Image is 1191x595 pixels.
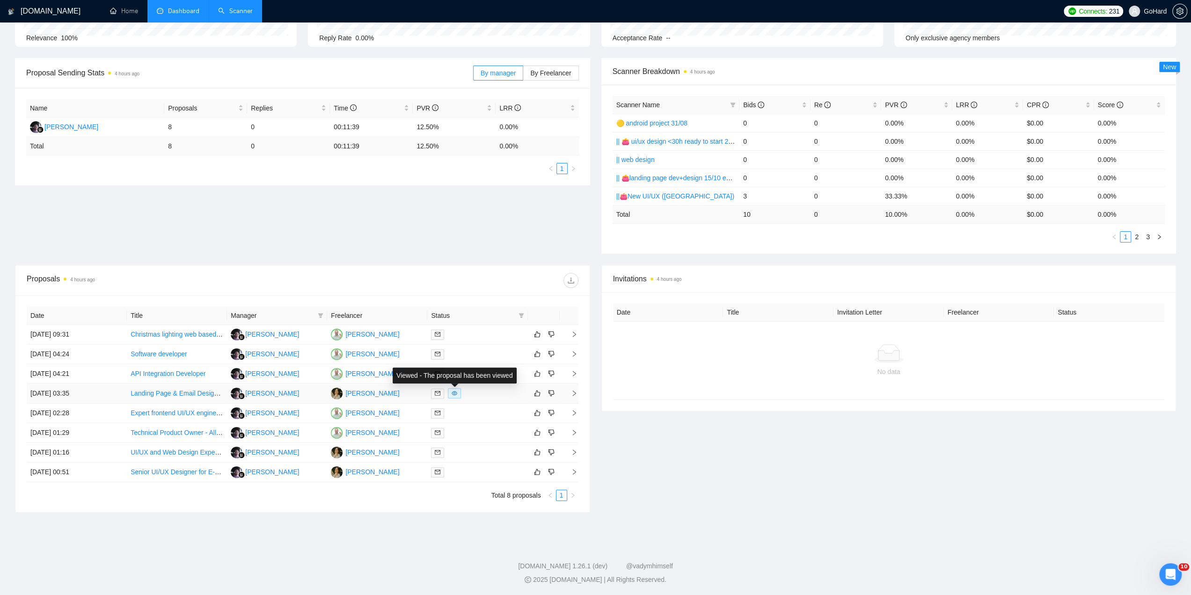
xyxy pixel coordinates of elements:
[168,7,199,15] span: Dashboard
[231,350,299,357] a: RR[PERSON_NAME]
[532,407,543,419] button: like
[330,137,413,155] td: 00:11:39
[164,118,247,137] td: 8
[127,345,227,364] td: Software developer
[131,448,333,456] a: UI/UX and Web Design Expert Needed for Website and App Overhaul
[534,429,541,436] span: like
[568,163,579,174] button: right
[231,329,242,340] img: RR
[1094,205,1165,223] td: 0.00 %
[952,132,1023,150] td: 0.00%
[131,409,331,417] a: Expert frontend UI/UX engineer needed to polish existing NextJS site
[131,429,262,436] a: Technical Product Owner - Allia Health Group
[70,277,95,282] time: 4 hours ago
[548,370,555,377] span: dislike
[231,389,299,397] a: RR[PERSON_NAME]
[514,104,521,111] span: info-circle
[331,348,343,360] img: IV
[435,430,440,435] span: mail
[26,137,164,155] td: Total
[1094,132,1165,150] td: 0.00%
[900,102,907,108] span: info-circle
[881,205,952,223] td: 10.00 %
[30,123,98,130] a: RR[PERSON_NAME]
[563,370,577,377] span: right
[563,390,577,397] span: right
[1109,6,1119,16] span: 231
[1068,7,1076,15] img: upwork-logo.png
[345,349,399,359] div: [PERSON_NAME]
[319,34,351,42] span: Reply Rate
[238,353,245,360] img: gigradar-bm.png
[131,331,229,338] a: Christmas lighting web based app
[334,104,356,112] span: Time
[666,34,670,42] span: --
[833,303,944,322] th: Invitation Letter
[546,388,557,399] button: dislike
[27,384,127,404] td: [DATE] 03:35
[613,273,1165,285] span: Invitations
[27,345,127,364] td: [DATE] 04:24
[231,468,299,475] a: RR[PERSON_NAME]
[331,448,399,455] a: OT[PERSON_NAME]
[546,427,557,438] button: dislike
[331,330,399,338] a: IV[PERSON_NAME]
[758,102,764,108] span: info-circle
[27,364,127,384] td: [DATE] 04:21
[316,309,325,323] span: filter
[545,490,556,501] button: left
[811,114,882,132] td: 0
[127,404,227,423] td: Expert frontend UI/UX engineer needed to polish existing NextJS site
[881,132,952,150] td: 0.00%
[245,368,299,379] div: [PERSON_NAME]
[811,187,882,205] td: 0
[238,412,245,419] img: gigradar-bm.png
[534,350,541,358] span: like
[345,329,399,339] div: [PERSON_NAME]
[247,99,330,118] th: Replies
[331,409,399,416] a: IV[PERSON_NAME]
[345,368,399,379] div: [PERSON_NAME]
[570,492,576,498] span: right
[345,447,399,457] div: [PERSON_NAME]
[1023,205,1094,223] td: $ 0.00
[247,118,330,137] td: 0
[657,277,682,282] time: 4 hours ago
[723,303,833,322] th: Title
[563,449,577,455] span: right
[739,169,811,187] td: 0
[499,104,521,112] span: LRR
[739,114,811,132] td: 0
[331,428,399,436] a: IV[PERSON_NAME]
[952,150,1023,169] td: 0.00%
[164,99,247,118] th: Proposals
[231,369,299,377] a: RR[PERSON_NAME]
[131,350,187,358] a: Software developer
[906,34,1000,42] span: Only exclusive agency members
[613,205,740,223] td: Total
[548,468,555,476] span: dislike
[532,466,543,477] button: like
[27,423,127,443] td: [DATE] 01:29
[231,330,299,338] a: RR[PERSON_NAME]
[131,370,205,377] a: API Integration Developer
[739,187,811,205] td: 3
[532,348,543,360] button: like
[563,273,578,288] button: download
[563,331,577,338] span: right
[1079,6,1107,16] span: Connects:
[556,163,568,174] li: 1
[26,99,164,118] th: Name
[568,163,579,174] li: Next Page
[127,307,227,325] th: Title
[1023,169,1094,187] td: $0.00
[613,66,1165,77] span: Scanner Breakdown
[534,409,541,417] span: like
[218,7,253,15] a: searchScanner
[532,368,543,379] button: like
[245,388,299,398] div: [PERSON_NAME]
[350,104,357,111] span: info-circle
[452,390,457,396] span: eye
[496,118,578,137] td: 0.00%
[435,331,440,337] span: mail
